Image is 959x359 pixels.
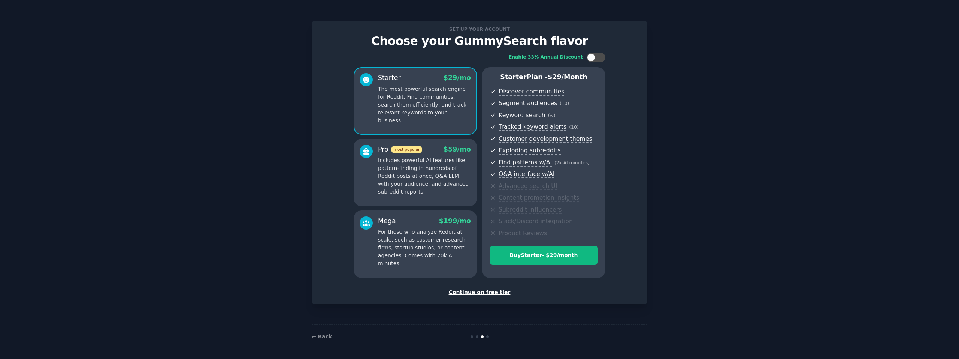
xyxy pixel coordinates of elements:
p: Choose your GummySearch flavor [320,35,639,48]
p: Includes powerful AI features like pattern-finding in hundreds of Reddit posts at once, Q&A LLM w... [378,156,471,196]
span: Exploding subreddits [499,147,560,155]
p: The most powerful search engine for Reddit. Find communities, search them efficiently, and track ... [378,85,471,125]
span: Set up your account [448,25,511,33]
span: ( 10 ) [569,125,578,130]
span: Segment audiences [499,99,557,107]
div: Starter [378,73,401,83]
p: Starter Plan - [490,72,598,82]
div: Continue on free tier [320,288,639,296]
a: ← Back [312,333,332,339]
span: most popular [391,146,423,153]
span: Advanced search UI [499,182,557,190]
div: Pro [378,145,422,154]
span: Keyword search [499,111,545,119]
span: Find patterns w/AI [499,159,552,167]
span: Discover communities [499,88,564,96]
span: Q&A interface w/AI [499,170,554,178]
span: ( 2k AI minutes ) [554,160,590,165]
span: ( 10 ) [560,101,569,106]
span: $ 29 /month [548,73,587,81]
span: ( ∞ ) [548,113,556,118]
span: Slack/Discord integration [499,218,573,225]
div: Mega [378,216,396,226]
span: $ 199 /mo [439,217,471,225]
div: Buy Starter - $ 29 /month [490,251,597,259]
span: $ 29 /mo [444,74,471,81]
p: For those who analyze Reddit at scale, such as customer research firms, startup studios, or conte... [378,228,471,267]
span: Subreddit influencers [499,206,562,214]
span: $ 59 /mo [444,146,471,153]
div: Enable 33% Annual Discount [509,54,583,61]
span: Content promotion insights [499,194,579,202]
span: Customer development themes [499,135,592,143]
span: Tracked keyword alerts [499,123,566,131]
button: BuyStarter- $29/month [490,246,598,265]
span: Product Reviews [499,230,547,237]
